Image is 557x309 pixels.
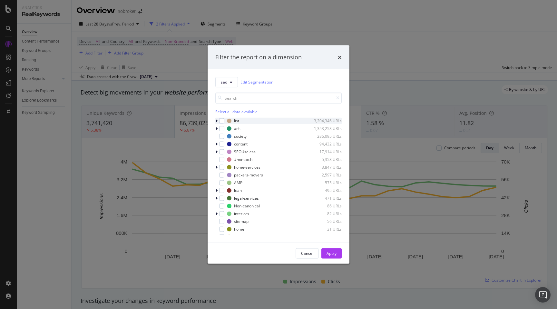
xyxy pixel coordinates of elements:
div: packers-movers [234,172,263,178]
button: seo [215,77,238,87]
a: Edit Segmentation [240,79,273,85]
div: list [234,118,239,124]
div: AMP [234,180,242,185]
div: Open Intercom Messenger [535,287,551,303]
div: Cancel [301,251,313,256]
input: Search [215,92,342,104]
div: 17,914 URLs [310,149,342,154]
div: society [234,134,247,139]
button: Apply [321,248,342,258]
div: renovation [234,234,253,240]
div: 86 URLs [310,203,342,209]
div: sitemap [234,219,249,224]
div: 31 URLs [310,234,342,240]
span: seo [221,79,227,85]
div: 56 URLs [310,219,342,224]
div: Filter the report on a dimension [215,53,302,62]
div: interiors [234,211,249,216]
div: 495 URLs [310,188,342,193]
div: 471 URLs [310,195,342,201]
div: 575 URLs [310,180,342,185]
div: modal [208,45,349,264]
div: 94,432 URLs [310,141,342,147]
div: loan [234,188,242,193]
div: 31 URLs [310,226,342,232]
div: times [338,53,342,62]
div: 1,353,258 URLs [310,126,342,131]
div: 5,358 URLs [310,157,342,162]
div: Select all data available [215,109,342,114]
div: SEOUseless [234,149,256,154]
div: home-services [234,164,260,170]
button: Cancel [296,248,319,258]
div: home [234,226,244,232]
div: Apply [327,251,337,256]
div: #nomatch [234,157,252,162]
div: 82 URLs [310,211,342,216]
div: 3,847 URLs [310,164,342,170]
div: legal-services [234,195,259,201]
div: Non-canonical [234,203,260,209]
div: ads [234,126,240,131]
div: 286,095 URLs [310,134,342,139]
div: 3,204,346 URLs [310,118,342,124]
div: 2,597 URLs [310,172,342,178]
div: content [234,141,248,147]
